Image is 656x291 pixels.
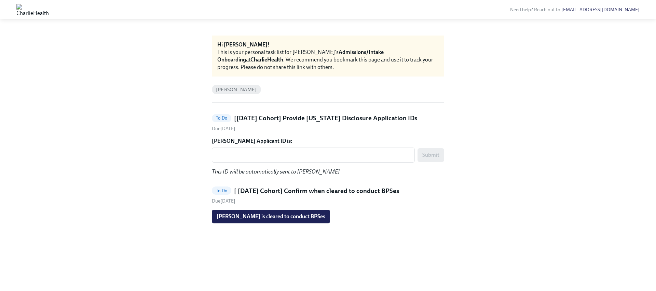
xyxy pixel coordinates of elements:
[217,41,270,48] strong: Hi [PERSON_NAME]!
[16,4,49,15] img: CharlieHealth
[212,115,231,121] span: To Do
[212,114,444,132] a: To Do[[DATE] Cohort] Provide [US_STATE] Disclosure Application IDsDue[DATE]
[212,186,444,205] a: To Do[ [DATE] Cohort] Confirm when cleared to conduct BPSesDue[DATE]
[212,168,340,175] em: This ID will be automatically sent to [PERSON_NAME]
[234,186,399,195] h5: [ [DATE] Cohort] Confirm when cleared to conduct BPSes
[561,7,640,13] a: [EMAIL_ADDRESS][DOMAIN_NAME]
[217,213,325,220] span: [PERSON_NAME] is cleared to conduct BPSes
[212,87,261,92] span: [PERSON_NAME]
[212,210,330,223] button: [PERSON_NAME] is cleared to conduct BPSes
[212,137,444,145] label: [PERSON_NAME] Applicant ID is:
[250,56,283,63] strong: CharlieHealth
[217,48,439,71] div: This is your personal task list for [PERSON_NAME]'s at . We recommend you bookmark this page and ...
[212,198,235,204] span: Sunday, October 5th 2025, 10:00 am
[212,126,235,131] span: Thursday, September 25th 2025, 10:00 am
[510,7,640,13] span: Need help? Reach out to
[212,188,231,193] span: To Do
[234,114,417,123] h5: [[DATE] Cohort] Provide [US_STATE] Disclosure Application IDs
